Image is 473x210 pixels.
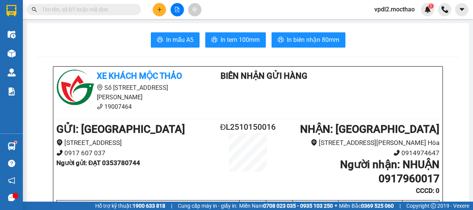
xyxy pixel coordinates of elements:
[171,202,172,210] span: |
[8,30,16,38] img: warehouse-icon
[56,123,185,135] b: GỬI : [GEOGRAPHIC_DATA]
[459,6,465,13] span: caret-down
[97,103,103,110] span: phone
[32,7,37,12] span: search
[8,87,16,95] img: solution-icon
[424,6,431,13] img: icon-new-feature
[56,83,198,102] li: Số [STREET_ADDRESS][PERSON_NAME]
[216,121,280,134] h2: ĐL2510150016
[56,138,216,148] li: [STREET_ADDRESS]
[56,159,140,167] b: Người gửi : ĐẠT 0353780744
[311,139,317,146] span: environment
[416,187,439,194] b: CCCD : 0
[300,123,439,135] b: NHẬN : [GEOGRAPHIC_DATA]
[97,71,182,81] b: Xe khách Mộc Thảo
[239,202,333,210] span: Miền Nam
[171,3,184,16] button: file-add
[263,203,333,209] strong: 0708 023 035 - 0935 103 250
[56,139,63,146] span: environment
[192,7,197,12] span: aim
[368,5,421,14] span: vpdl2.mocthao
[6,5,16,16] img: logo-vxr
[221,35,260,45] span: In tem 100mm
[8,68,16,76] img: warehouse-icon
[8,160,15,167] span: question-circle
[280,148,439,158] li: 0914974647
[157,37,163,44] span: printer
[97,84,103,91] span: environment
[153,3,166,16] button: plus
[8,177,15,184] span: notification
[287,35,339,45] span: In biên nhận 80mm
[393,150,400,156] span: phone
[428,3,434,9] sup: 1
[399,202,401,210] span: |
[205,32,266,48] button: printerIn tem 100mm
[56,102,198,111] li: 19007464
[278,37,284,44] span: printer
[335,204,337,207] span: ⚪️
[56,148,216,158] li: 0917 607 037
[56,150,63,156] span: phone
[151,32,200,48] button: printerIn mẫu A5
[441,6,448,13] img: phone-icon
[339,202,394,210] span: Miền Bắc
[42,5,132,14] input: Tìm tên, số ĐT hoặc mã đơn
[8,49,16,57] img: warehouse-icon
[8,142,16,150] img: warehouse-icon
[8,194,15,201] span: message
[157,7,162,12] span: plus
[211,37,217,44] span: printer
[174,7,180,12] span: file-add
[14,141,17,143] sup: 1
[178,202,237,210] span: Cung cấp máy in - giấy in:
[431,203,436,208] span: copyright
[166,35,193,45] span: In mẫu A5
[361,203,394,209] strong: 0369 525 060
[340,158,439,185] b: Người nhận : NHUẬN 0917960017
[221,71,307,81] b: Biên Nhận Gửi Hàng
[56,70,94,108] img: logo.jpg
[455,3,468,16] button: caret-down
[133,203,165,209] strong: 1900 633 818
[95,202,165,210] span: Hỗ trợ kỹ thuật:
[430,3,432,9] span: 1
[272,32,345,48] button: printerIn biên nhận 80mm
[188,3,201,16] button: aim
[280,138,439,148] li: [STREET_ADDRESS][PERSON_NAME] Hòa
